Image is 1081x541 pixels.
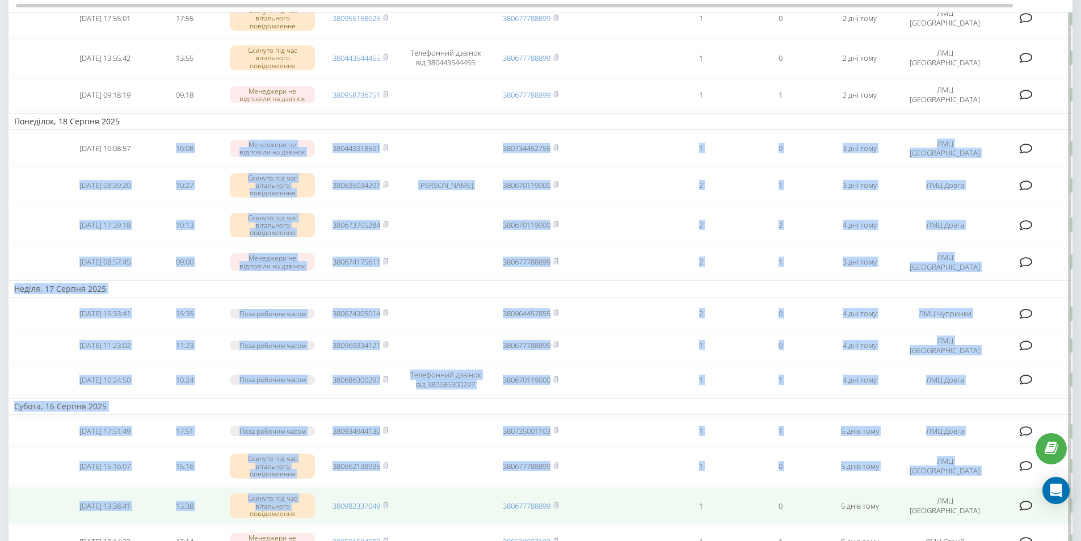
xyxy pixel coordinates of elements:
td: ЛМЦ Чупринки [899,300,990,328]
a: 380662138935 [333,461,380,471]
td: ЛМЦ [GEOGRAPHIC_DATA] [899,79,990,111]
td: 5 днів тому [820,417,899,445]
div: Скинуто під час вітального повідомлення [230,6,315,31]
td: [DATE] 10:24:50 [65,364,145,396]
div: Скинуто під час вітального повідомлення [230,45,315,70]
a: 380670119000 [503,220,550,230]
td: 15:16 [145,447,224,485]
td: 1 [661,417,741,445]
td: Телефонний дзвінок від 380443544455 [400,39,491,77]
td: [DATE] 11:23:02 [65,330,145,362]
td: 0 [741,132,820,164]
div: Скинуто під час вітального повідомлення [230,454,315,479]
td: [DATE] 09:18:19 [65,79,145,111]
td: 0 [741,487,820,525]
div: Поза робочим часом [230,309,315,318]
a: 380686300297 [333,375,380,385]
div: Менеджери не відповіли на дзвінок [230,253,315,270]
div: Менеджери не відповіли на дзвінок [230,140,315,157]
a: 380635034297 [333,180,380,190]
td: 09:00 [145,246,224,278]
a: 380443544455 [333,53,380,63]
a: 380677788899 [503,501,550,511]
td: 1 [741,167,820,204]
td: ЛМЦ [GEOGRAPHIC_DATA] [899,246,990,278]
div: Скинуто під час вітального повідомлення [230,213,315,238]
td: 09:18 [145,79,224,111]
div: Менеджери не відповіли на дзвінок [230,86,315,103]
td: 0 [741,39,820,77]
td: 1 [741,246,820,278]
a: 380955158625 [333,13,380,23]
td: 1 [661,447,741,485]
a: 380677788899 [503,53,550,63]
td: ЛМЦ Довга [899,207,990,244]
td: 3 дні тому [820,132,899,164]
td: 1 [661,330,741,362]
td: [DATE] 13:38:41 [65,487,145,525]
td: 4 дні тому [820,300,899,328]
td: 1 [661,132,741,164]
td: 2 [661,207,741,244]
td: 11:23 [145,330,224,362]
a: 380677788899 [503,90,550,100]
td: 16:08 [145,132,224,164]
td: 4 дні тому [820,207,899,244]
div: Open Intercom Messenger [1042,477,1070,504]
td: 1 [661,364,741,396]
td: 3 дні тому [820,167,899,204]
div: Поза робочим часом [230,426,315,436]
td: 1 [661,487,741,525]
div: Поза робочим часом [230,341,315,350]
td: [DATE] 15:33:41 [65,300,145,328]
td: 1 [661,79,741,111]
td: Телефонний дзвінок від 380686300297 [400,364,491,396]
td: [DATE] 17:51:49 [65,417,145,445]
td: 5 днів тому [820,487,899,525]
td: 2 [661,246,741,278]
td: 10:13 [145,207,224,244]
td: ЛМЦ [GEOGRAPHIC_DATA] [899,447,990,485]
td: 4 дні тому [820,330,899,362]
a: 380677788899 [503,340,550,350]
td: 0 [741,300,820,328]
td: 0 [741,447,820,485]
td: [DATE] 16:08:57 [65,132,145,164]
td: 1 [741,417,820,445]
a: 380673705284 [333,220,380,230]
a: 380670119000 [503,375,550,385]
a: 380443318561 [333,143,380,153]
td: [DATE] 17:39:18 [65,207,145,244]
td: ЛМЦ [GEOGRAPHIC_DATA] [899,330,990,362]
a: 380734452755 [503,143,550,153]
td: 1 [741,364,820,396]
td: 15:35 [145,300,224,328]
td: 13:38 [145,487,224,525]
td: 2 [661,300,741,328]
div: Скинуто під час вітального повідомлення [230,493,315,518]
div: Скинуто під час вітального повідомлення [230,173,315,198]
a: 380674305014 [333,308,380,318]
a: 380735001103 [503,426,550,436]
td: 2 [741,207,820,244]
td: ЛМЦ [GEOGRAPHIC_DATA] [899,132,990,164]
td: ЛМЦ Довга [899,417,990,445]
a: 380934944130 [333,426,380,436]
div: Поза робочим часом [230,375,315,384]
a: 380982337049 [333,501,380,511]
td: ЛМЦ Довга [899,167,990,204]
td: 10:27 [145,167,224,204]
td: 4 дні тому [820,364,899,396]
td: [PERSON_NAME] [400,167,491,204]
td: ЛМЦ Довга [899,364,990,396]
td: 17:51 [145,417,224,445]
td: 10:24 [145,364,224,396]
td: 5 днів тому [820,447,899,485]
td: 2 [661,167,741,204]
a: 380677788899 [503,461,550,471]
a: 380677788899 [503,257,550,267]
td: 0 [741,330,820,362]
td: [DATE] 13:55:42 [65,39,145,77]
td: ЛМЦ [GEOGRAPHIC_DATA] [899,39,990,77]
a: 380674175611 [333,257,380,267]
